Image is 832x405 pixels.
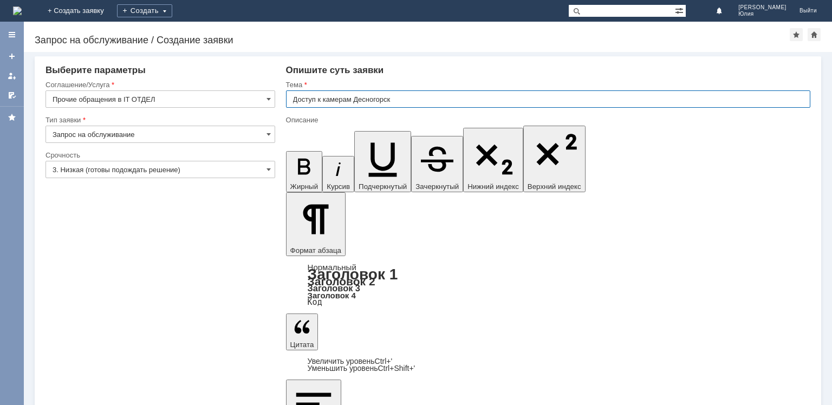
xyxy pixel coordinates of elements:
span: Подчеркнутый [359,182,407,191]
span: Формат абзаца [290,246,341,254]
span: [PERSON_NAME] [738,4,786,11]
span: Курсив [327,182,350,191]
div: Цитата [286,358,810,372]
div: Добавить в избранное [790,28,803,41]
a: Перейти на домашнюю страницу [13,6,22,15]
button: Нижний индекс [463,128,523,192]
span: Расширенный поиск [675,5,686,15]
button: Верхний индекс [523,126,586,192]
span: Опишите суть заявки [286,65,384,75]
span: Выберите параметры [45,65,146,75]
a: Заголовок 2 [308,275,375,288]
div: Создать [117,4,172,17]
a: Increase [308,357,393,365]
button: Подчеркнутый [354,131,411,192]
div: Соглашение/Услуга [45,81,273,88]
div: Тип заявки [45,116,273,123]
div: Описание [286,116,808,123]
span: Верхний индекс [528,182,581,191]
button: Курсив [322,156,354,192]
a: Код [308,297,322,307]
div: Тема [286,81,808,88]
span: Юлия [738,11,786,17]
span: Жирный [290,182,318,191]
div: Формат абзаца [286,264,810,306]
span: Цитата [290,341,314,349]
span: Ctrl+' [375,357,393,365]
a: Мои заявки [3,67,21,84]
button: Жирный [286,151,323,192]
button: Цитата [286,313,318,350]
span: Зачеркнутый [415,182,459,191]
a: Нормальный [308,263,356,272]
button: Формат абзаца [286,192,346,256]
div: Срочность [45,152,273,159]
span: Нижний индекс [467,182,519,191]
button: Зачеркнутый [411,136,463,192]
div: Сделать домашней страницей [808,28,821,41]
a: Заголовок 4 [308,291,356,300]
div: Запрос на обслуживание / Создание заявки [35,35,790,45]
span: Ctrl+Shift+' [378,364,415,373]
a: Заголовок 3 [308,283,360,293]
a: Мои согласования [3,87,21,104]
img: logo [13,6,22,15]
a: Decrease [308,364,415,373]
a: Создать заявку [3,48,21,65]
a: Заголовок 1 [308,266,398,283]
